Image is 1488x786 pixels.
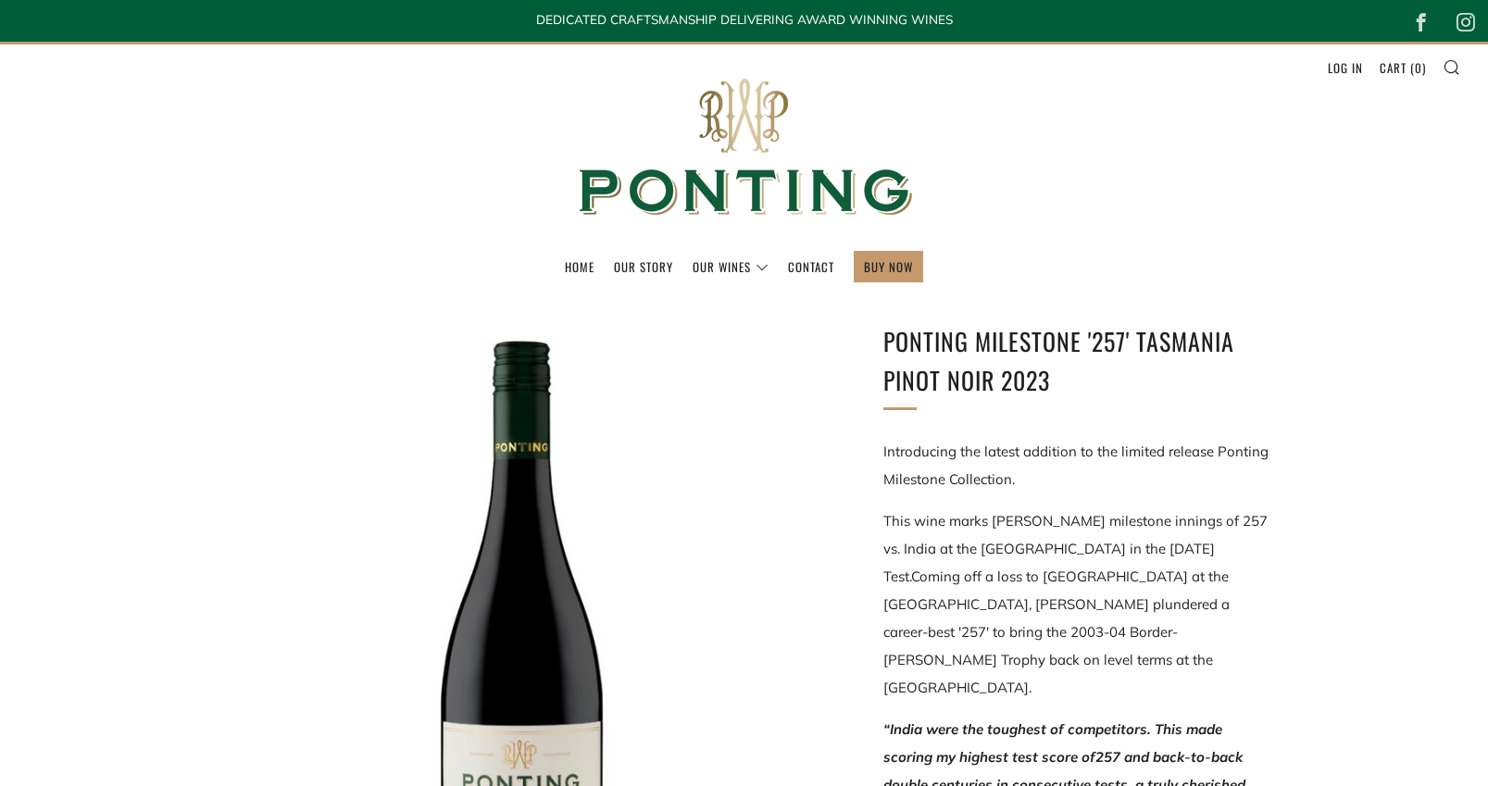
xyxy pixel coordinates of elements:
[883,568,1230,696] span: Coming off a loss to [GEOGRAPHIC_DATA] at the [GEOGRAPHIC_DATA], [PERSON_NAME] plundered a career...
[1415,58,1422,77] span: 0
[864,252,913,281] a: BUY NOW
[559,44,930,251] img: Ponting Wines
[883,507,1272,702] p: This wine marks [PERSON_NAME] milestone innings of 257 vs. India at the [GEOGRAPHIC_DATA] in the ...
[1380,53,1426,82] a: Cart (0)
[1328,53,1363,82] a: Log in
[883,720,1222,766] em: “India were the toughest of competitors. This made scoring my highest test score of
[614,252,673,281] a: Our Story
[883,322,1272,399] h1: Ponting Milestone '257' Tasmania Pinot Noir 2023
[883,438,1272,493] p: Introducing the latest addition to the limited release Ponting Milestone Collection.
[788,252,834,281] a: Contact
[693,252,769,281] a: Our Wines
[565,252,594,281] a: Home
